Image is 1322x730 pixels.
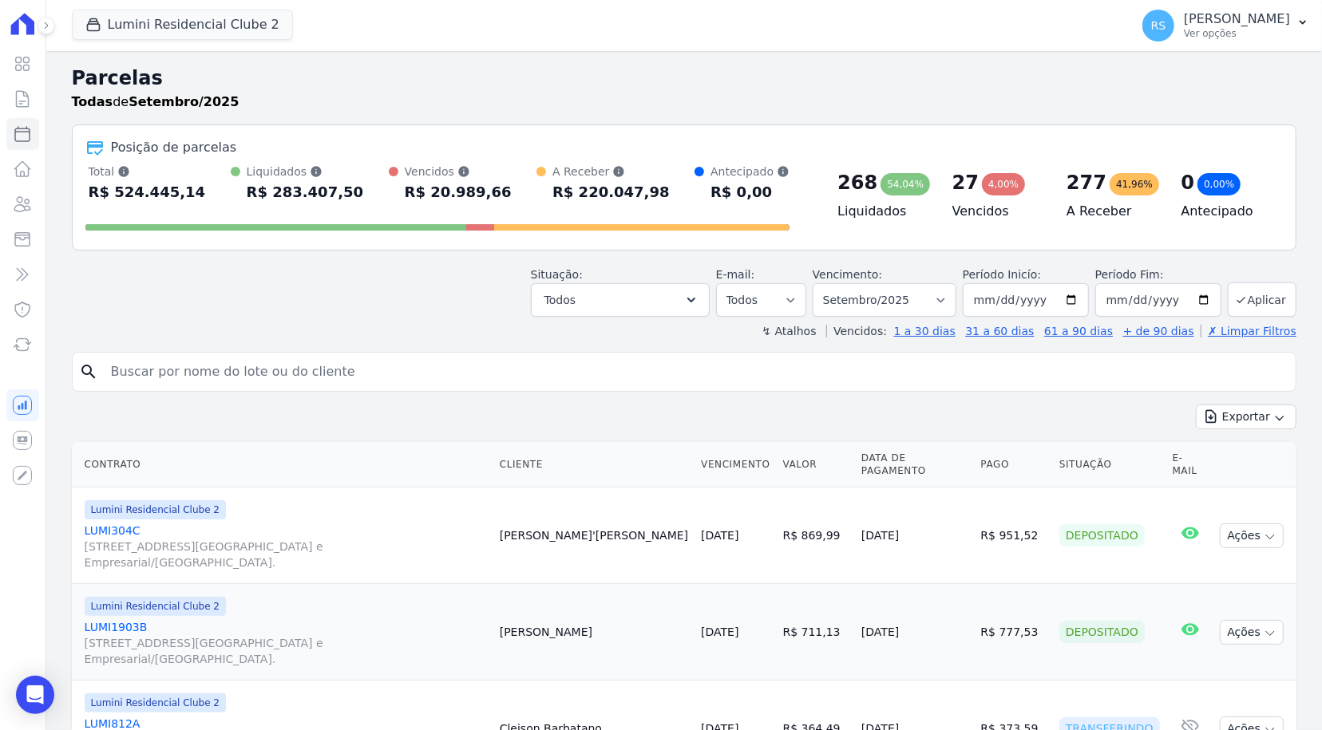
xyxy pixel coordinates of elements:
[85,539,487,570] span: [STREET_ADDRESS][GEOGRAPHIC_DATA] e Empresarial/[GEOGRAPHIC_DATA].
[1059,621,1145,643] div: Depositado
[85,597,226,616] span: Lumini Residencial Clube 2
[710,180,790,205] div: R$ 0,00
[531,283,710,317] button: Todos
[855,584,974,681] td: [DATE]
[894,325,956,337] a: 1 a 30 dias
[1067,170,1106,195] div: 277
[79,362,98,381] i: search
[72,10,293,40] button: Lumini Residencial Clube 2
[493,442,695,487] th: Cliente
[777,487,855,584] td: R$ 869,99
[16,676,54,714] div: Open Intercom Messenger
[85,635,487,667] span: [STREET_ADDRESS][GEOGRAPHIC_DATA] e Empresarial/[GEOGRAPHIC_DATA].
[1110,173,1159,195] div: 41,96%
[710,164,790,180] div: Antecipado
[111,138,237,157] div: Posição de parcelas
[701,529,738,542] a: [DATE]
[965,325,1034,337] a: 31 a 60 dias
[1123,325,1194,337] a: + de 90 dias
[89,180,206,205] div: R$ 524.445,14
[777,442,855,487] th: Valor
[85,523,487,570] a: LUMI304C[STREET_ADDRESS][GEOGRAPHIC_DATA] e Empresarial/[GEOGRAPHIC_DATA].
[544,290,576,310] span: Todos
[493,584,695,681] td: [PERSON_NAME]
[1067,202,1155,221] h4: A Receber
[1184,11,1290,27] p: [PERSON_NAME]
[72,93,239,112] p: de
[855,487,974,584] td: [DATE]
[405,180,512,205] div: R$ 20.989,66
[85,619,487,667] a: LUMI1903B[STREET_ADDRESS][GEOGRAPHIC_DATA] e Empresarial/[GEOGRAPHIC_DATA].
[1044,325,1113,337] a: 61 a 90 dias
[982,173,1025,195] div: 4,00%
[963,268,1041,281] label: Período Inicío:
[701,625,738,638] a: [DATE]
[975,584,1053,681] td: R$ 777,53
[1181,170,1195,195] div: 0
[813,268,882,281] label: Vencimento:
[952,202,1041,221] h4: Vencidos
[1197,173,1241,195] div: 0,00%
[1130,3,1322,48] button: RS [PERSON_NAME] Ver opções
[1196,404,1296,429] button: Exportar
[247,164,364,180] div: Liquidados
[72,64,1296,93] h2: Parcelas
[1220,620,1284,645] button: Ações
[1095,266,1221,283] label: Período Fim:
[762,325,816,337] label: ↯ Atalhos
[552,180,670,205] div: R$ 220.047,98
[777,584,855,681] td: R$ 711,13
[837,170,877,195] div: 268
[531,268,583,281] label: Situação:
[716,268,755,281] label: E-mail:
[1053,442,1166,487] th: Situação
[85,693,226,712] span: Lumini Residencial Clube 2
[975,487,1053,584] td: R$ 951,52
[1059,524,1145,547] div: Depositado
[1201,325,1296,337] a: ✗ Limpar Filtros
[826,325,887,337] label: Vencidos:
[493,487,695,584] td: [PERSON_NAME]'[PERSON_NAME]
[85,500,226,519] span: Lumini Residencial Clube 2
[855,442,974,487] th: Data de Pagamento
[101,356,1289,388] input: Buscar por nome do lote ou do cliente
[1184,27,1290,40] p: Ver opções
[72,94,113,109] strong: Todas
[72,442,493,487] th: Contrato
[881,173,930,195] div: 54,04%
[129,94,239,109] strong: Setembro/2025
[1166,442,1214,487] th: E-mail
[1181,202,1270,221] h4: Antecipado
[837,202,926,221] h4: Liquidados
[695,442,776,487] th: Vencimento
[1228,282,1296,317] button: Aplicar
[552,164,670,180] div: A Receber
[247,180,364,205] div: R$ 283.407,50
[1220,523,1284,548] button: Ações
[975,442,1053,487] th: Pago
[89,164,206,180] div: Total
[952,170,979,195] div: 27
[405,164,512,180] div: Vencidos
[1151,20,1166,31] span: RS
